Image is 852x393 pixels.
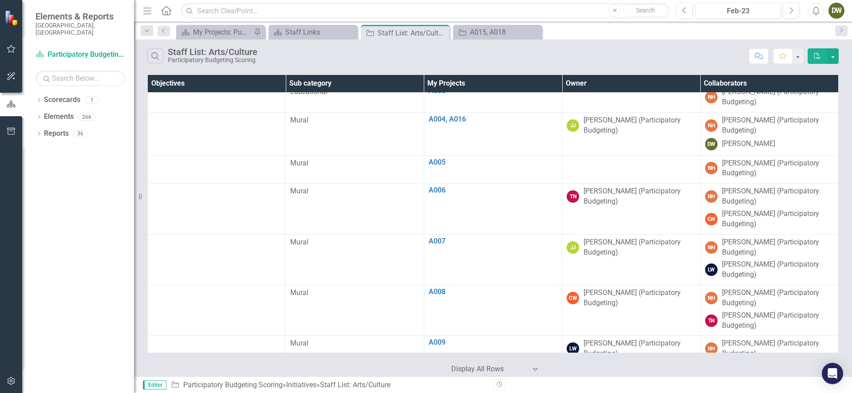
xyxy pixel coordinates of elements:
[429,115,557,123] a: A004, A016
[470,27,540,38] div: A015, A018
[705,91,718,103] div: NH
[286,155,424,184] td: Double-Click to Edit
[562,184,700,234] td: Double-Click to Edit
[700,112,838,155] td: Double-Click to Edit
[700,84,838,113] td: Double-Click to Edit
[35,71,125,86] input: Search Below...
[286,234,424,285] td: Double-Click to Edit
[286,336,424,386] td: Double-Click to Edit
[722,338,834,359] div: [PERSON_NAME] (Participatory Budgeting)
[705,314,718,327] div: TN
[44,95,80,105] a: Scorecards
[378,28,447,39] div: Staff List: Arts/Culture
[705,119,718,132] div: NH
[722,87,834,107] div: [PERSON_NAME] (Participatory Budgeting)
[567,119,579,132] div: JJ
[285,27,355,38] div: Staff Links
[722,186,834,207] div: [PERSON_NAME] (Participatory Budgeting)
[623,4,667,17] button: Search
[4,10,20,26] img: ClearPoint Strategy
[290,288,308,297] span: Mural
[705,190,718,203] div: NH
[168,47,257,57] div: Staff List: Arts/Culture
[722,237,834,258] div: [PERSON_NAME] (Participatory Budgeting)
[424,112,562,155] td: Double-Click to Edit Right Click for Context Menu
[424,234,562,285] td: Double-Click to Edit Right Click for Context Menu
[429,237,557,245] a: A007
[584,186,695,207] div: [PERSON_NAME] (Participatory Budgeting)
[320,381,390,389] div: Staff List: Arts/Culture
[705,241,718,254] div: NH
[290,116,308,124] span: Mural
[424,155,562,184] td: Double-Click to Edit Right Click for Context Menu
[695,3,781,19] button: Feb-23
[424,285,562,336] td: Double-Click to Edit Right Click for Context Menu
[85,96,99,104] div: 1
[286,184,424,234] td: Double-Click to Edit
[700,336,838,386] td: Double-Click to Edit
[178,27,252,38] a: My Projects: Public Works
[584,115,695,136] div: [PERSON_NAME] (Participatory Budgeting)
[424,184,562,234] td: Double-Click to Edit Right Click for Context Menu
[35,22,125,36] small: [GEOGRAPHIC_DATA], [GEOGRAPHIC_DATA]
[78,113,95,121] div: 266
[181,3,670,19] input: Search ClearPoint...
[567,241,579,254] div: JJ
[705,138,718,150] div: DW
[584,288,695,308] div: [PERSON_NAME] (Participatory Budgeting)
[562,155,700,184] td: Double-Click to Edit
[290,159,308,167] span: Mural
[143,381,166,389] span: Editor
[429,288,557,296] a: A008
[562,336,700,386] td: Double-Click to Edit
[700,155,838,184] td: Double-Click to Edit
[193,27,252,38] div: My Projects: Public Works
[722,259,834,280] div: [PERSON_NAME] (Participatory Budgeting)
[429,87,557,95] a: A003
[44,129,69,139] a: Reports
[822,363,843,384] div: Open Intercom Messenger
[636,7,655,14] span: Search
[722,209,834,229] div: [PERSON_NAME] (Participatory Budgeting)
[705,342,718,355] div: NH
[455,27,540,38] a: A015, A018
[429,338,557,346] a: A009
[429,186,557,194] a: A006
[700,285,838,336] td: Double-Click to Edit
[424,336,562,386] td: Double-Click to Edit Right Click for Context Menu
[567,342,579,355] div: LW
[722,288,834,308] div: [PERSON_NAME] (Participatory Budgeting)
[567,292,579,304] div: CW
[73,130,87,138] div: 36
[286,285,424,336] td: Double-Click to Edit
[168,57,257,63] div: Participatory Budgeting Scoring
[35,50,125,60] a: Participatory Budgeting Scoring
[828,3,844,19] button: DW
[705,263,718,276] div: LW
[705,213,718,225] div: CW
[429,158,557,166] a: A005
[271,27,355,38] a: Staff Links
[722,310,834,331] div: [PERSON_NAME] (Participatory Budgeting)
[44,112,74,122] a: Elements
[584,237,695,258] div: [PERSON_NAME] (Participatory Budgeting)
[290,238,308,246] span: Mural
[584,338,695,359] div: [PERSON_NAME] (Participatory Budgeting)
[290,187,308,195] span: Mural
[722,139,775,149] div: [PERSON_NAME]
[722,158,834,179] div: [PERSON_NAME] (Participatory Budgeting)
[35,11,125,22] span: Elements & Reports
[700,234,838,285] td: Double-Click to Edit
[567,190,579,203] div: TN
[424,84,562,113] td: Double-Click to Edit Right Click for Context Menu
[562,234,700,285] td: Double-Click to Edit
[183,381,283,389] a: Participatory Budgeting Scoring
[700,184,838,234] td: Double-Click to Edit
[290,339,308,347] span: Mural
[698,6,777,16] div: Feb-23
[286,112,424,155] td: Double-Click to Edit
[171,380,486,390] div: » »
[705,162,718,174] div: NH
[562,112,700,155] td: Double-Click to Edit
